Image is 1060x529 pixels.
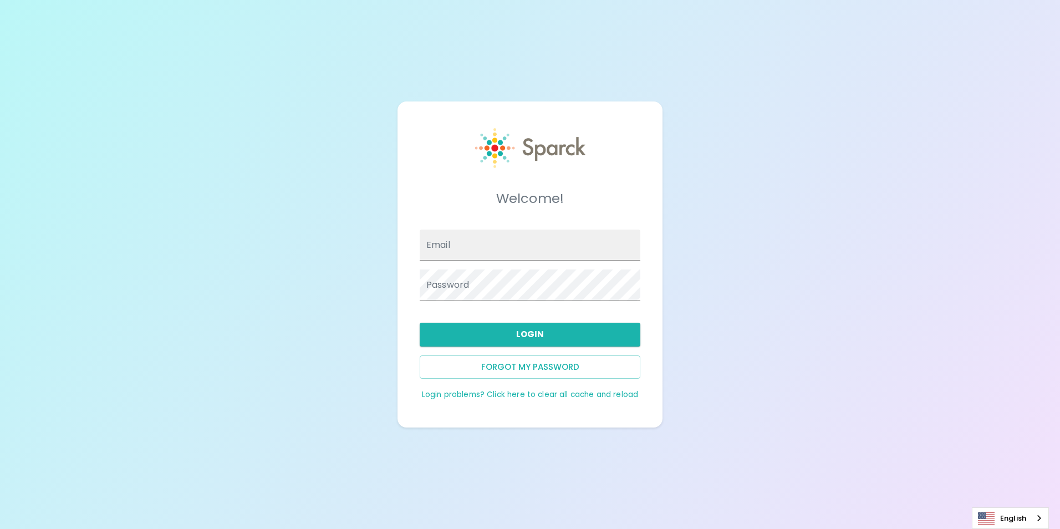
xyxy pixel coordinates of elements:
[420,190,640,207] h5: Welcome!
[972,507,1049,529] div: Language
[420,323,640,346] button: Login
[475,128,585,168] img: Sparck logo
[420,355,640,379] button: Forgot my password
[422,389,638,400] a: Login problems? Click here to clear all cache and reload
[972,507,1049,529] aside: Language selected: English
[972,508,1048,528] a: English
